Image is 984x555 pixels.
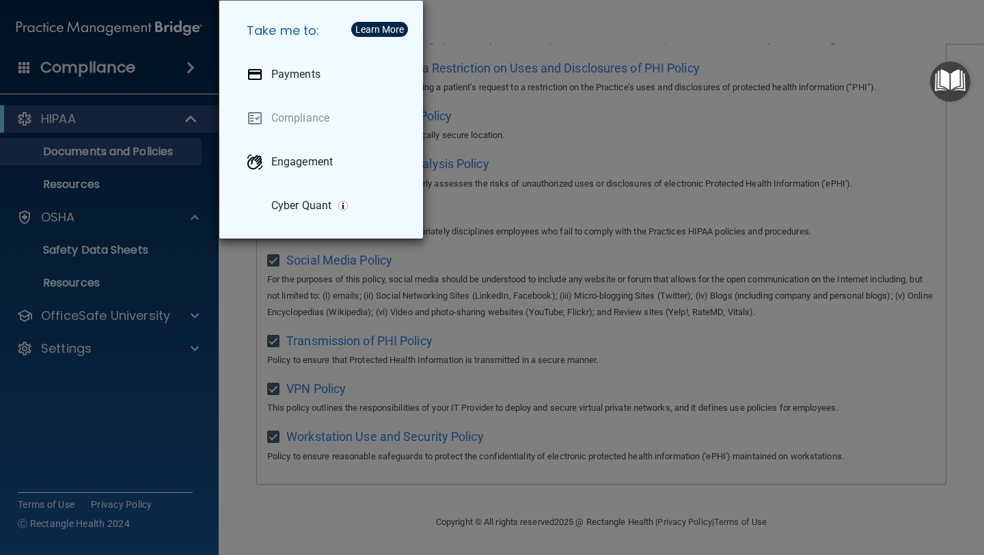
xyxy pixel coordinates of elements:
button: Open Resource Center [930,62,970,102]
button: Learn More [351,22,408,37]
a: Payments [236,55,412,94]
a: Cyber Quant [236,187,412,225]
div: Learn More [355,25,404,34]
p: Engagement [271,155,333,169]
a: Compliance [236,99,412,137]
p: Cyber Quant [271,199,331,213]
a: Engagement [236,143,412,181]
p: Payments [271,68,320,81]
h5: Take me to: [236,12,412,50]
